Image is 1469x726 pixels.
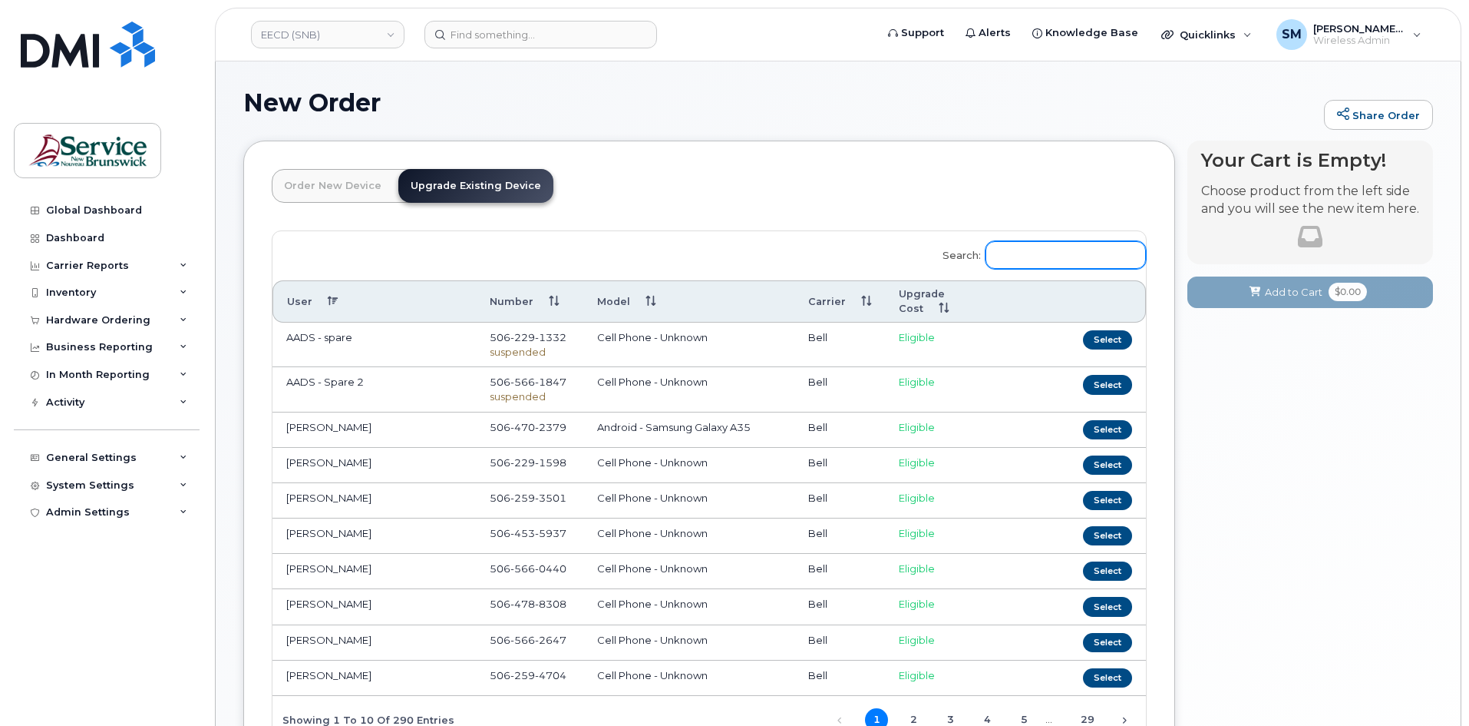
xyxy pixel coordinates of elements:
[583,589,794,625] td: Cell Phone - Unknown
[794,413,885,448] td: Bell
[398,169,553,203] a: Upgrade Existing Device
[899,456,935,469] span: Eligible
[1083,491,1132,510] button: Select
[272,323,476,367] td: AADS - spare
[272,519,476,554] td: [PERSON_NAME]
[899,634,935,646] span: Eligible
[272,367,476,412] td: AADS - Spare 2
[583,448,794,483] td: Cell Phone - Unknown
[510,492,535,504] span: 259
[490,376,566,388] span: 506
[272,661,476,696] td: [PERSON_NAME]
[794,589,885,625] td: Bell
[510,376,535,388] span: 566
[490,527,566,539] span: 506
[899,376,935,388] span: Eligible
[899,527,935,539] span: Eligible
[272,554,476,589] td: [PERSON_NAME]
[985,241,1146,269] input: Search:
[899,331,935,343] span: Eligible
[583,413,794,448] td: Android - Samsung Galaxy A35
[794,661,885,696] td: Bell
[1329,283,1367,301] span: $0.00
[899,669,935,681] span: Eligible
[794,448,885,483] td: Bell
[583,483,794,519] td: Cell Phone - Unknown
[510,331,535,343] span: 229
[794,483,885,519] td: Bell
[535,634,566,646] span: 2647
[535,331,566,343] span: 1332
[794,519,885,554] td: Bell
[490,456,566,469] span: 506
[1083,597,1132,616] button: Select
[1201,183,1419,218] p: Choose product from the left side and you will see the new item here.
[794,280,885,323] th: Carrier: activate to sort column ascending
[272,483,476,519] td: [PERSON_NAME]
[535,669,566,681] span: 4704
[1083,633,1132,652] button: Select
[510,669,535,681] span: 259
[490,331,566,343] span: 506
[272,625,476,661] td: [PERSON_NAME]
[1265,285,1322,300] span: Add to Cart
[794,367,885,412] td: Bell
[272,280,476,323] th: User: activate to sort column descending
[535,527,566,539] span: 5937
[583,554,794,589] td: Cell Phone - Unknown
[583,519,794,554] td: Cell Phone - Unknown
[1201,150,1419,171] h4: Your Cart is Empty!
[1187,277,1433,308] button: Add to Cart $0.00
[794,554,885,589] td: Bell
[1083,375,1132,394] button: Select
[490,669,566,681] span: 506
[272,448,476,483] td: [PERSON_NAME]
[885,280,1009,323] th: Upgrade Cost: activate to sort column ascending
[535,421,566,433] span: 2379
[535,376,566,388] span: 1847
[510,634,535,646] span: 566
[899,492,935,504] span: Eligible
[583,280,794,323] th: Model: activate to sort column ascending
[510,456,535,469] span: 229
[1083,526,1132,545] button: Select
[490,598,566,610] span: 506
[272,589,476,625] td: [PERSON_NAME]
[510,421,535,433] span: 470
[1083,456,1132,475] button: Select
[1083,330,1132,350] button: Select
[899,562,935,575] span: Eligible
[243,89,1316,116] h1: New Order
[272,169,394,203] a: Order New Device
[535,492,566,504] span: 3501
[490,562,566,575] span: 506
[476,280,583,323] th: Number: activate to sort column ascending
[794,625,885,661] td: Bell
[535,562,566,575] span: 0440
[490,390,569,404] div: suspended
[490,492,566,504] span: 506
[583,625,794,661] td: Cell Phone - Unknown
[794,323,885,367] td: Bell
[899,598,935,610] span: Eligible
[583,661,794,696] td: Cell Phone - Unknown
[535,598,566,610] span: 8308
[933,231,1146,274] label: Search:
[1035,713,1062,725] span: …
[1083,668,1132,688] button: Select
[899,421,935,433] span: Eligible
[272,413,476,448] td: [PERSON_NAME]
[510,562,535,575] span: 566
[583,367,794,412] td: Cell Phone - Unknown
[1083,420,1132,439] button: Select
[1083,562,1132,581] button: Select
[490,345,569,360] div: suspended
[535,456,566,469] span: 1598
[510,598,535,610] span: 478
[1324,100,1433,131] a: Share Order
[510,527,535,539] span: 453
[490,634,566,646] span: 506
[490,421,566,433] span: 506
[583,323,794,367] td: Cell Phone - Unknown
